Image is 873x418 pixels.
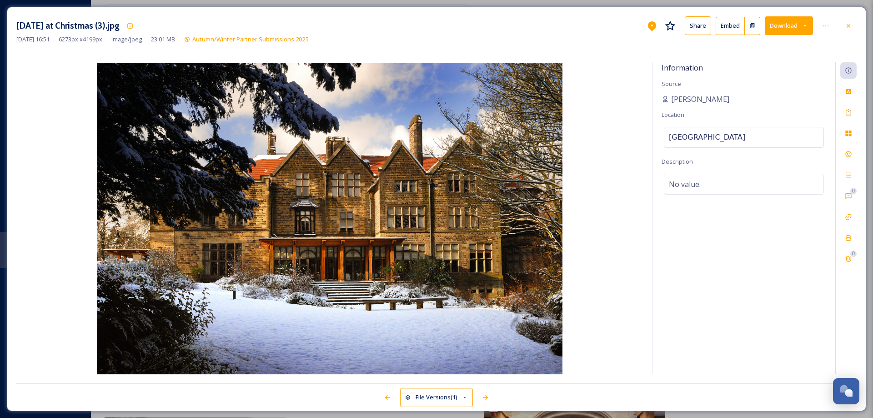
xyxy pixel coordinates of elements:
[671,94,729,105] span: [PERSON_NAME]
[192,35,308,43] span: Autumn/Winter Partner Submissions 2025
[685,16,711,35] button: Share
[400,388,473,407] button: File Versions(1)
[111,35,142,44] span: image/jpeg
[16,19,120,32] h3: [DATE] at Christmas (3).jpg
[16,63,643,374] img: cstephenson%40jesmonddenehouse.co.uk-PAP22785.jpg
[664,127,823,147] input: Search location
[662,111,684,119] span: Location
[716,17,745,35] button: Embed
[662,157,693,166] span: Description
[850,251,857,257] div: 0
[59,35,102,44] span: 6273 px x 4199 px
[850,188,857,194] div: 0
[151,35,175,44] span: 23.01 MB
[662,63,703,73] span: Information
[16,35,50,44] span: [DATE] 16:51
[833,378,859,404] button: Open Chat
[765,16,813,35] button: Download
[669,179,701,190] span: No value.
[662,80,681,88] span: Source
